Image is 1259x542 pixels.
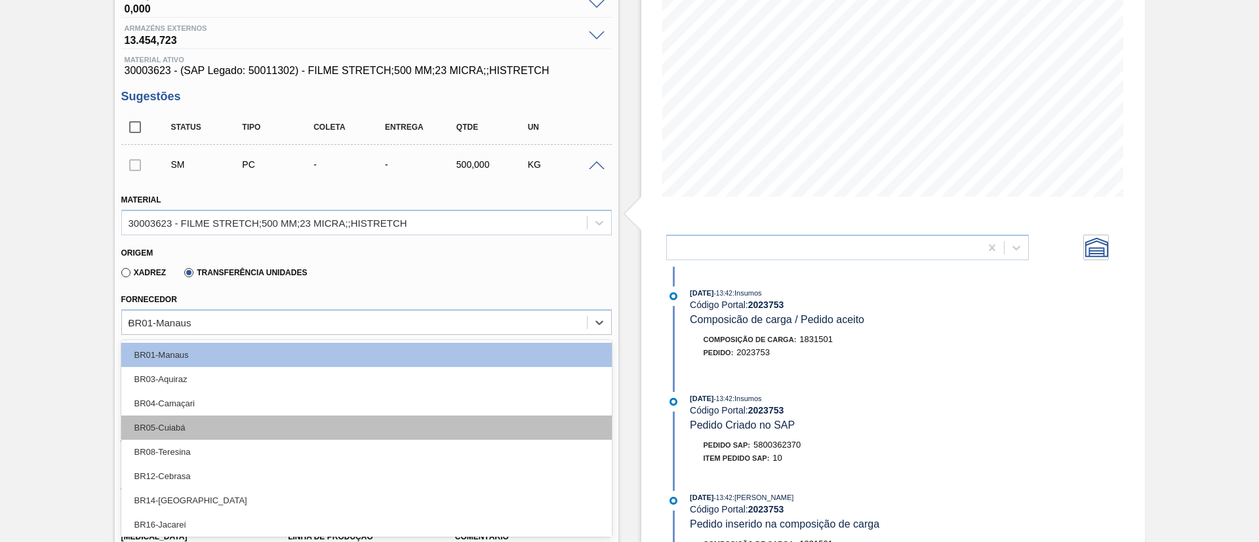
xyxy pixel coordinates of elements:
img: atual [669,497,677,505]
span: - 13:42 [714,494,732,501]
div: Código Portal: [690,504,1001,514]
span: Item pedido SAP: [704,454,770,462]
span: 13.454,723 [125,32,582,45]
span: 1831501 [799,334,833,344]
span: : Insumos [732,395,762,402]
span: Pedido SAP: [704,441,751,449]
div: Qtde [453,123,532,132]
label: [MEDICAL_DATA] [121,532,188,541]
div: BR08-Teresina [121,440,612,464]
strong: 2023753 [748,405,784,416]
div: BR04-Camaçari [121,391,612,416]
label: Xadrez [121,268,167,277]
div: Tipo [239,123,318,132]
div: BR01-Manaus [121,343,612,367]
span: Material ativo [125,56,609,64]
div: BR03-Aquiraz [121,367,612,391]
strong: 2023753 [748,300,784,310]
span: Armazéns externos [125,24,582,32]
span: [DATE] [690,289,713,297]
div: BR14-[GEOGRAPHIC_DATA] [121,488,612,513]
strong: 2023753 [748,504,784,514]
span: Composição de Carga : [704,336,797,343]
span: Composicão de carga / Pedido aceito [690,314,864,325]
span: 10 [772,453,782,463]
div: KG [525,159,604,170]
div: Pedido de Compra [239,159,318,170]
div: Código Portal: [690,405,1001,416]
div: 500,000 [453,159,532,170]
span: 30003623 - (SAP Legado: 50011302) - FILME STRETCH;500 MM;23 MICRA;;HISTRETCH [125,65,609,77]
img: atual [669,398,677,406]
span: - 13:42 [714,395,732,402]
div: Entrega [382,123,461,132]
label: Fornecedor [121,295,177,304]
label: Material [121,195,161,204]
div: BR05-Cuiabá [121,416,612,440]
span: [DATE] [690,494,713,501]
span: : [PERSON_NAME] [732,494,794,501]
label: Transferência Unidades [184,268,307,277]
h3: Sugestões [121,90,612,104]
div: - [382,159,461,170]
div: Sugestão Manual [168,159,247,170]
div: 30003623 - FILME STRETCH;500 MM;23 MICRA;;HISTRETCH [129,217,407,228]
span: - 13:42 [714,290,732,297]
div: BR16-Jacareí [121,513,612,537]
label: Linha de Produção [288,532,373,541]
span: 5800362370 [753,440,801,450]
div: BR01-Manaus [129,317,191,328]
span: Pedido inserido na composição de carga [690,518,879,530]
span: [DATE] [690,395,713,402]
div: Código Portal: [690,300,1001,310]
div: - [310,159,390,170]
label: Origem [121,248,153,258]
div: Coleta [310,123,390,132]
span: : Insumos [732,289,762,297]
div: UN [525,123,604,132]
span: 0,000 [125,1,582,14]
span: Pedido : [704,349,734,357]
img: atual [669,292,677,300]
span: Pedido Criado no SAP [690,419,795,431]
div: BR12-Cebrasa [121,464,612,488]
span: 2023753 [736,347,770,357]
div: Status [168,123,247,132]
